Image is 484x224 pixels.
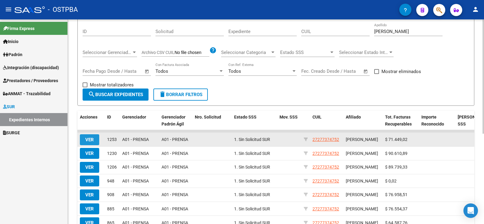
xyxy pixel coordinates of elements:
span: A01 - PRENSA [162,206,188,211]
button: VER [80,148,99,159]
span: VER [85,137,94,142]
span: Seleccionar Estado Interno [339,50,388,55]
span: Estado SSS [280,50,329,55]
span: 908 [107,192,114,197]
span: 27277374752 [312,192,339,197]
span: 1. Sin Solicitud SUR [234,192,270,197]
span: $ 71.449,02 [385,137,407,142]
span: 885 [107,206,114,211]
span: A01 - PRENSA [122,192,149,197]
span: Padrón [3,51,22,58]
span: 948 [107,179,114,183]
span: [PERSON_NAME] [346,137,378,142]
button: VER [80,176,99,186]
span: Prestadores / Proveedores [3,77,58,84]
span: A01 - PRENSA [122,151,149,156]
span: VER [85,165,94,170]
span: 1. Sin Solicitud SUR [234,206,270,211]
span: SUR [3,103,15,110]
span: Estado SSS [234,115,257,119]
span: A01 - PRENSA [162,151,188,156]
span: A01 - PRENSA [162,137,188,142]
span: Gerenciador Padrón Ágil [162,115,185,126]
mat-icon: delete [159,91,166,98]
span: A01 - PRENSA [122,137,149,142]
span: ANMAT - Trazabilidad [3,90,51,97]
span: $ 76.958,51 [385,192,407,197]
span: 1. Sin Solicitud SUR [234,179,270,183]
span: [PERSON_NAME] [346,179,378,183]
span: [PERSON_NAME] [346,206,378,211]
datatable-header-cell: CUIL [310,111,343,131]
span: $ 0,02 [385,179,397,183]
span: Inicio [3,38,18,45]
span: [PERSON_NAME] [346,192,378,197]
span: A01 - PRENSA [122,179,149,183]
mat-icon: search [88,91,95,98]
datatable-header-cell: Tot. Facturas Recuperables [383,111,419,131]
span: Mostrar totalizadores [90,81,134,89]
span: 27277374752 [312,151,339,156]
button: VER [80,162,99,173]
span: Afiliado [346,115,361,119]
datatable-header-cell: Mov. SSS [277,111,301,131]
datatable-header-cell: Estado SSS [232,111,277,131]
datatable-header-cell: Afiliado [343,111,383,131]
span: 27277374752 [312,137,339,142]
datatable-header-cell: ID [105,111,120,131]
span: Firma Express [3,25,34,32]
span: A01 - PRENSA [162,179,188,183]
span: ID [107,115,111,119]
button: Open calendar [144,68,151,75]
span: Buscar Expedientes [88,92,143,97]
span: Seleccionar Gerenciador [83,50,132,55]
span: 1. Sin Solicitud SUR [234,137,270,142]
span: Seleccionar Categoria [221,50,270,55]
span: [PERSON_NAME] [346,165,378,169]
span: A01 - PRENSA [122,165,149,169]
span: CUIL [312,115,322,119]
span: A01 - PRENSA [122,206,149,211]
input: Fecha inicio [301,69,326,74]
datatable-header-cell: Gerenciador Padrón Ágil [159,111,192,131]
span: Borrar Filtros [159,92,202,97]
span: Importe Reconocido [421,115,444,126]
span: VER [85,206,94,212]
input: Archivo CSV CUIL [175,50,209,55]
span: 27277374752 [312,206,339,211]
span: 1230 [107,151,117,156]
button: VER [80,203,99,214]
span: VER [85,151,94,156]
span: $ 76.554,37 [385,206,407,211]
span: Mostrar eliminados [381,68,421,75]
datatable-header-cell: Acciones [77,111,105,131]
button: Borrar Filtros [153,89,208,101]
datatable-header-cell: Importe Reconocido [419,111,455,131]
span: SURGE [3,129,20,136]
input: Fecha fin [331,69,361,74]
span: Todos [228,69,241,74]
datatable-header-cell: Nro. Solicitud [192,111,232,131]
span: Tot. Facturas Recuperables [385,115,412,126]
mat-icon: person [472,6,479,13]
input: Fecha fin [113,69,142,74]
span: Todos [155,69,168,74]
mat-icon: menu [5,6,12,13]
span: 1. Sin Solicitud SUR [234,151,270,156]
span: Gerenciador [122,115,146,119]
span: A01 - PRENSA [162,165,188,169]
span: $ 89.739,33 [385,165,407,169]
span: Acciones [80,115,97,119]
span: VER [85,178,94,184]
datatable-header-cell: Gerenciador [120,111,159,131]
button: Buscar Expedientes [83,89,149,101]
span: 27277374752 [312,165,339,169]
span: - OSTPBA [48,3,78,16]
span: $ 90.610,89 [385,151,407,156]
span: [PERSON_NAME] [346,151,378,156]
input: Fecha inicio [83,69,107,74]
span: Archivo CSV CUIL [142,50,175,55]
span: Nro. Solicitud [195,115,221,119]
button: VER [80,189,99,200]
span: 1206 [107,165,117,169]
